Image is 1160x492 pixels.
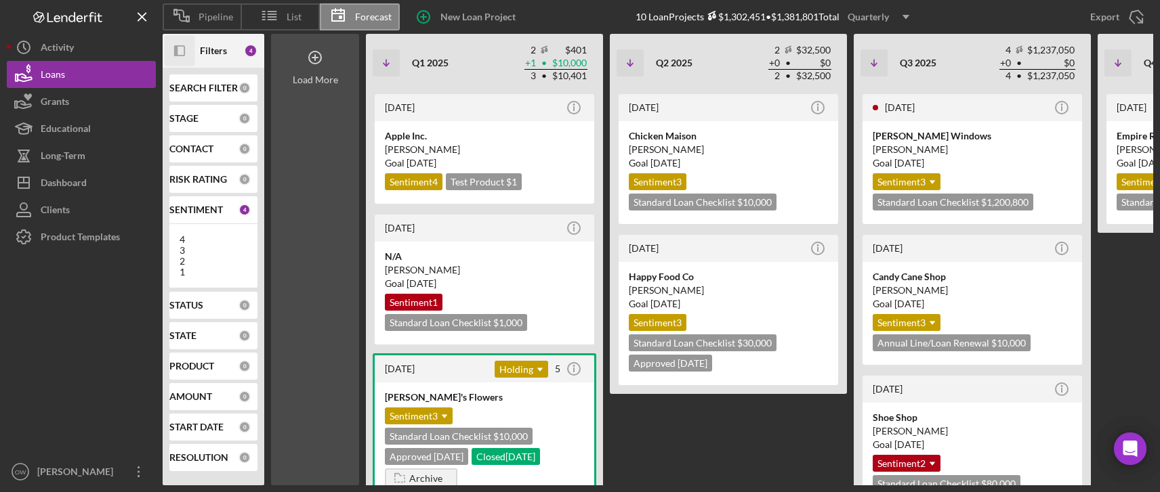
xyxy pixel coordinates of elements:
div: Dashboard [41,169,87,200]
div: Standard Loan Checklist [385,314,527,331]
div: 5 [555,363,560,374]
div: [PERSON_NAME] [873,143,1072,156]
button: New Loan Project [407,3,529,30]
time: 2025-05-07 21:46 [385,363,415,374]
span: Goal [873,439,924,450]
time: 2025-05-20 18:41 [885,102,915,113]
time: 2025-06-18 19:47 [873,383,903,395]
div: Closed [DATE] [472,448,540,465]
td: + 0 [768,57,781,70]
b: SENTIMENT [169,204,223,215]
div: New Loan Project [440,3,516,30]
div: Sentiment 1 [385,294,442,311]
span: • [540,72,548,81]
a: [DATE]N/A[PERSON_NAME]Goal [DATE]Sentiment1Standard Loan Checklist $1,000 [373,213,596,346]
span: Goal [873,298,924,309]
span: Goal [385,157,436,169]
div: Sentiment 3 [873,314,940,331]
div: Candy Cane Shop [873,270,1072,284]
a: Grants [7,88,156,115]
b: Q3 2025 [900,57,936,68]
span: Forecast [355,12,392,22]
td: $0 [795,57,831,70]
td: 4 [999,44,1012,57]
span: $1,000 [493,317,522,328]
b: SEARCH FILTER [169,83,238,93]
td: + 1 [524,57,537,70]
button: Clients [7,196,156,223]
span: $1 [506,176,517,187]
div: Sentiment 2 [873,455,940,472]
div: Sentiment 3 [873,173,940,190]
b: CONTACT [169,143,213,154]
div: 0 [239,451,251,464]
div: Archive [409,468,442,489]
td: $1,237,050 [1027,44,1075,57]
span: Goal [629,298,680,309]
span: $80,000 [981,478,1016,489]
div: 0 [239,173,251,185]
td: $32,500 [795,44,831,57]
div: Chicken Maison [629,129,828,143]
span: • [1015,72,1023,81]
div: 10 Loan Projects • $1,381,801 Total [636,7,917,27]
button: Export [1077,3,1153,30]
div: Test Product [446,173,522,190]
b: STATE [169,330,196,341]
span: $10,000 [991,337,1026,349]
div: 4 [180,234,247,245]
span: Goal [629,157,680,169]
div: Sentiment 4 [385,173,442,190]
td: 2 [768,44,781,57]
div: 0 [239,360,251,372]
b: Q2 2025 [656,57,692,68]
div: 0 [239,299,251,311]
b: Q1 2025 [412,57,449,68]
td: $10,000 [552,57,587,70]
b: RESOLUTION [169,452,228,463]
div: Quarterly [848,7,889,27]
div: $1,302,451 [704,11,766,22]
td: $1,237,050 [1027,70,1075,83]
div: 1 [180,267,247,277]
button: Long-Term [7,142,156,169]
div: [PERSON_NAME] [629,143,828,156]
td: 2 [768,70,781,83]
b: AMOUNT [169,391,212,402]
button: OW[PERSON_NAME] [7,458,156,485]
button: Quarterly [840,7,917,27]
div: Holding [495,361,548,378]
td: 4 [999,70,1012,83]
span: Goal [385,277,436,289]
div: Load More [293,74,338,85]
a: [DATE]Apple Inc.[PERSON_NAME]Goal [DATE]Sentiment4Test Product $1 [373,92,596,206]
div: [PERSON_NAME] [385,143,584,156]
div: Sentiment 3 [385,407,453,424]
time: 03/30/2025 [407,157,436,169]
div: 0 [239,390,251,403]
time: 2024-10-09 13:25 [385,102,415,113]
div: [PERSON_NAME] [629,284,828,297]
button: Dashboard [7,169,156,196]
div: [PERSON_NAME] [873,424,1072,438]
b: PRODUCT [169,361,214,372]
div: Standard Loan Checklist [873,194,1033,210]
span: • [540,59,548,68]
time: 2024-12-19 20:26 [385,222,415,233]
button: Archive [385,468,457,489]
div: Grants [41,88,69,118]
div: [PERSON_NAME] Windows [873,129,1072,143]
span: Goal [873,157,924,169]
div: Approved [DATE] [629,355,712,372]
button: Loans [7,61,156,88]
div: Standard Loan Checklist [629,194,776,210]
div: 4 [244,44,257,58]
b: STAGE [169,113,199,124]
div: Export [1090,3,1119,30]
b: STATUS [169,300,203,311]
div: Sentiment 3 [629,173,686,190]
time: 2025-08-20 18:30 [1117,102,1146,113]
button: Educational [7,115,156,142]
